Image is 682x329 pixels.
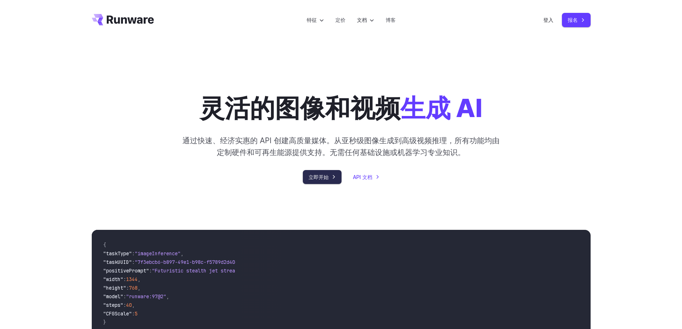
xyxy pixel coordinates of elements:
span: "7f3ebcb6-b897-49e1-b98c-f5789d2d40d7" [135,259,244,265]
a: 定价 [335,16,345,24]
span: : [132,250,135,257]
span: "runware:97@2" [126,293,166,300]
span: , [166,293,169,300]
span: 5 [135,310,138,317]
a: 前往 / [92,14,154,25]
span: "steps" [103,302,123,308]
span: 40 [126,302,132,308]
span: 768 [129,285,138,291]
span: "CFGScale" [103,310,132,317]
font: 生成 AI [400,93,482,123]
font: API 文档 [353,174,372,180]
span: , [132,302,135,308]
a: 博客 [386,16,396,24]
span: , [138,276,140,282]
font: 灵活的图像和视频 [200,93,400,123]
span: : [123,293,126,300]
span: "taskType" [103,250,132,257]
span: "taskUUID" [103,259,132,265]
font: 报名 [568,17,578,23]
span: : [132,259,135,265]
font: 文档 [357,17,367,23]
font: 通过快速、经济实惠的 API 创建高质量媒体。从亚秒级图像生成到高级视频推理，所有功能均由定制硬件和可再生能源提供支持。无需任何基础设施或机器学习专业知识。 [182,136,500,157]
span: , [181,250,183,257]
span: 1344 [126,276,138,282]
a: API 文档 [353,173,380,181]
span: "width" [103,276,123,282]
font: 定价 [335,17,345,23]
span: { [103,242,106,248]
font: 博客 [386,17,396,23]
a: 立即开始 [303,170,342,184]
span: "model" [103,293,123,300]
span: : [123,276,126,282]
span: : [123,302,126,308]
font: 登入 [543,17,553,23]
font: 特征 [307,17,317,23]
span: "positivePrompt" [103,267,149,274]
span: "imageInference" [135,250,181,257]
span: "Futuristic stealth jet streaking through a neon-lit cityscape with glowing purple exhaust" [152,267,413,274]
font: 立即开始 [309,174,329,180]
span: : [132,310,135,317]
a: 报名 [562,13,591,27]
a: 登入 [543,16,553,24]
span: : [149,267,152,274]
span: : [126,285,129,291]
span: , [138,285,140,291]
span: } [103,319,106,325]
span: "height" [103,285,126,291]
